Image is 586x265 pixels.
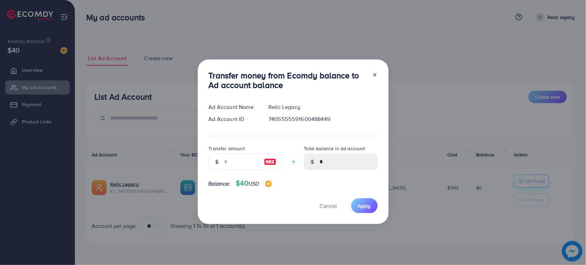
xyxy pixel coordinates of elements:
[203,103,263,111] div: Ad Account Name
[320,202,337,210] span: Cancel
[264,158,276,166] img: image
[203,115,263,123] div: Ad Account ID
[304,145,365,152] label: Total balance in ad account
[209,145,245,152] label: Transfer amount
[263,115,383,123] div: 7405555591600488449
[265,180,272,187] img: image
[236,179,272,188] h4: $40
[209,180,230,188] span: Balance:
[263,103,383,111] div: Relic Legacy
[351,198,378,213] button: Apply
[358,202,371,209] span: Apply
[311,198,346,213] button: Cancel
[249,180,259,187] span: USD
[209,70,367,90] h3: Transfer money from Ecomdy balance to Ad account balance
